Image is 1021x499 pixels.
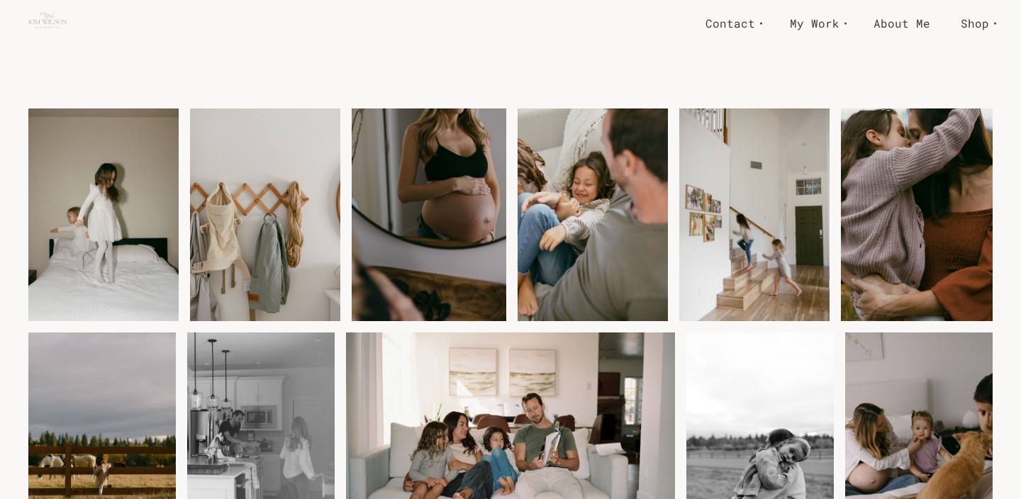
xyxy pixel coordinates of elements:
[858,11,945,35] a: About Me
[790,13,839,33] span: My Work
[691,11,774,35] a: Contact
[961,13,989,33] span: Shop
[28,4,67,43] img: Kim Wilson Photography
[705,13,755,33] span: Contact
[774,11,858,35] a: My Work
[945,11,1008,35] a: Shop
